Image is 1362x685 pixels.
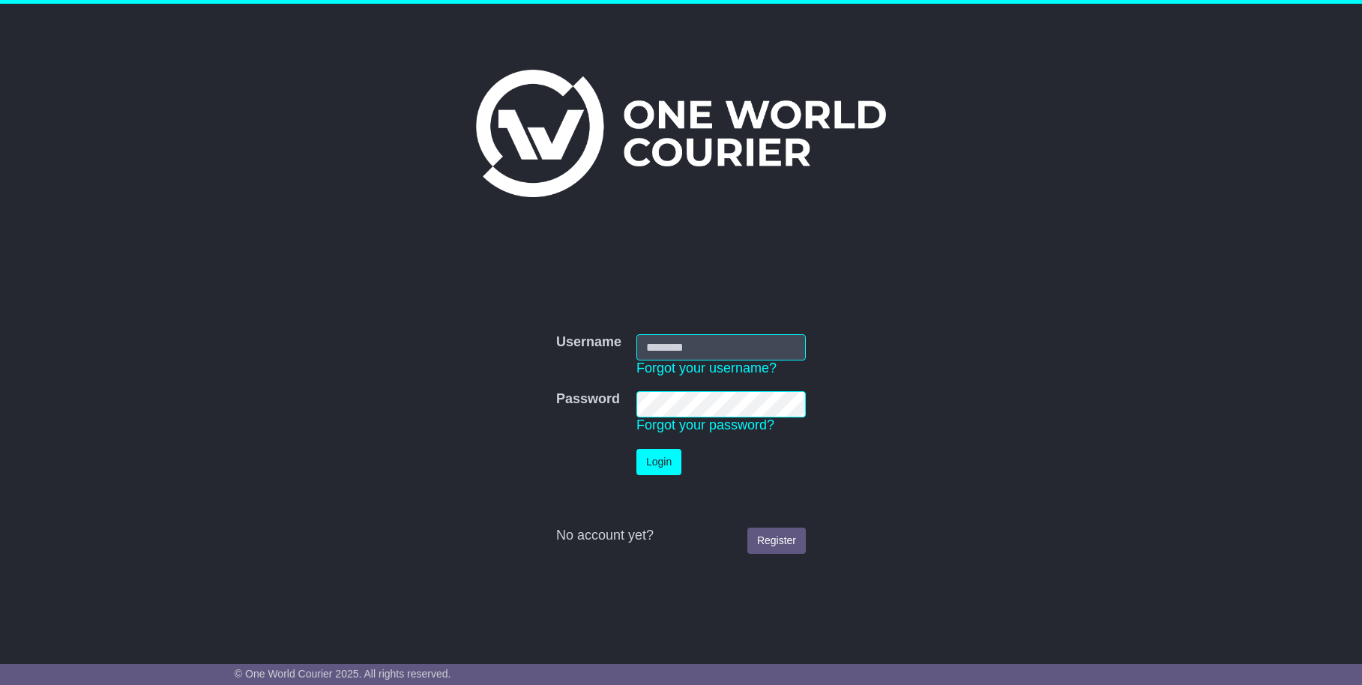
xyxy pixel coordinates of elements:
a: Register [747,528,806,554]
div: No account yet? [556,528,806,544]
label: Username [556,334,621,351]
img: One World [476,70,885,197]
span: © One World Courier 2025. All rights reserved. [235,668,451,680]
button: Login [636,449,681,475]
label: Password [556,391,620,408]
a: Forgot your password? [636,417,774,432]
a: Forgot your username? [636,360,777,375]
